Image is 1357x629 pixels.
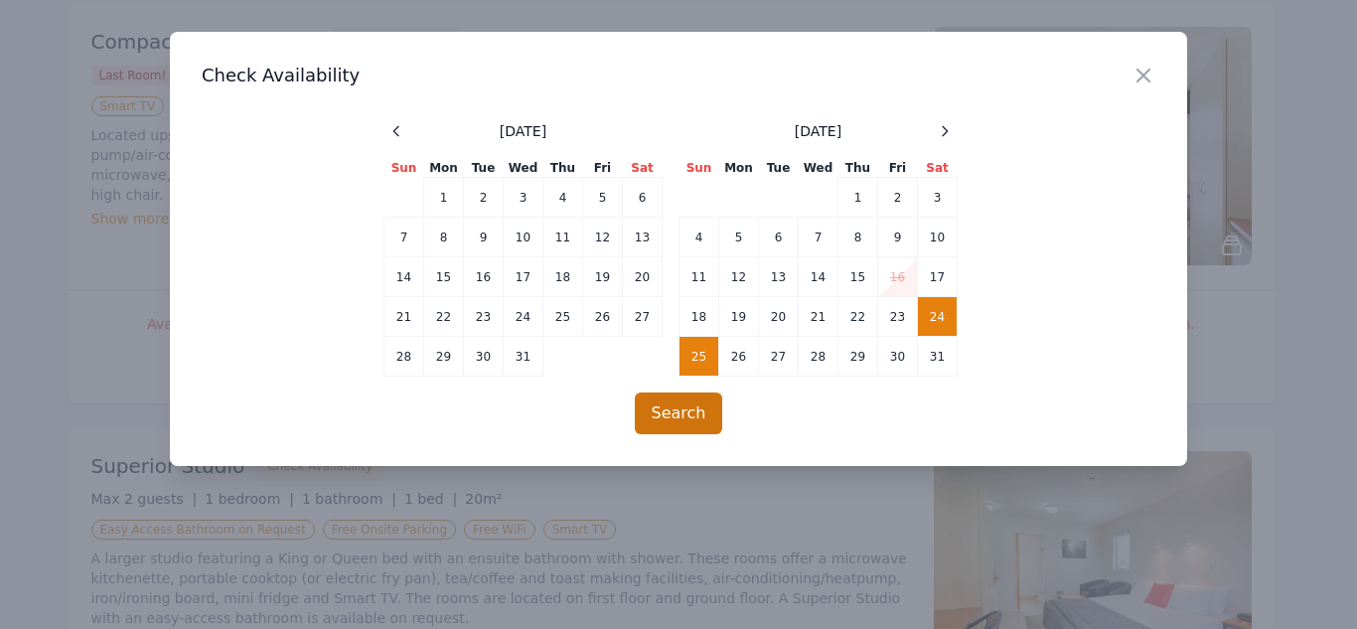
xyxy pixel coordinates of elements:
td: 16 [464,257,504,297]
td: 18 [543,257,583,297]
th: Sun [384,159,424,178]
td: 3 [918,178,958,218]
th: Wed [504,159,543,178]
td: 10 [918,218,958,257]
td: 24 [504,297,543,337]
td: 22 [838,297,878,337]
td: 4 [679,218,719,257]
th: Tue [464,159,504,178]
td: 26 [583,297,623,337]
td: 30 [464,337,504,377]
th: Mon [424,159,464,178]
td: 28 [384,337,424,377]
th: Sat [918,159,958,178]
td: 8 [424,218,464,257]
td: 30 [878,337,918,377]
td: 28 [799,337,838,377]
td: 31 [918,337,958,377]
td: 23 [464,297,504,337]
th: Fri [878,159,918,178]
span: [DATE] [795,121,841,141]
td: 20 [759,297,799,337]
td: 15 [838,257,878,297]
td: 15 [424,257,464,297]
th: Sun [679,159,719,178]
td: 16 [878,257,918,297]
td: 9 [464,218,504,257]
td: 14 [384,257,424,297]
td: 31 [504,337,543,377]
td: 1 [838,178,878,218]
td: 24 [918,297,958,337]
span: [DATE] [500,121,546,141]
td: 7 [384,218,424,257]
td: 4 [543,178,583,218]
td: 13 [759,257,799,297]
td: 19 [583,257,623,297]
td: 22 [424,297,464,337]
td: 9 [878,218,918,257]
th: Fri [583,159,623,178]
th: Wed [799,159,838,178]
td: 3 [504,178,543,218]
td: 10 [504,218,543,257]
td: 20 [623,257,663,297]
th: Sat [623,159,663,178]
h3: Check Availability [202,64,1155,87]
td: 12 [583,218,623,257]
td: 12 [719,257,759,297]
td: 29 [838,337,878,377]
td: 23 [878,297,918,337]
td: 17 [918,257,958,297]
td: 14 [799,257,838,297]
td: 25 [679,337,719,377]
td: 21 [384,297,424,337]
td: 29 [424,337,464,377]
td: 11 [679,257,719,297]
td: 18 [679,297,719,337]
td: 2 [878,178,918,218]
td: 8 [838,218,878,257]
td: 13 [623,218,663,257]
td: 6 [759,218,799,257]
td: 1 [424,178,464,218]
td: 5 [583,178,623,218]
th: Tue [759,159,799,178]
td: 2 [464,178,504,218]
td: 27 [623,297,663,337]
td: 6 [623,178,663,218]
td: 25 [543,297,583,337]
td: 27 [759,337,799,377]
td: 5 [719,218,759,257]
td: 26 [719,337,759,377]
td: 17 [504,257,543,297]
td: 19 [719,297,759,337]
th: Thu [838,159,878,178]
td: 7 [799,218,838,257]
button: Search [635,393,723,434]
th: Mon [719,159,759,178]
th: Thu [543,159,583,178]
td: 11 [543,218,583,257]
td: 21 [799,297,838,337]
